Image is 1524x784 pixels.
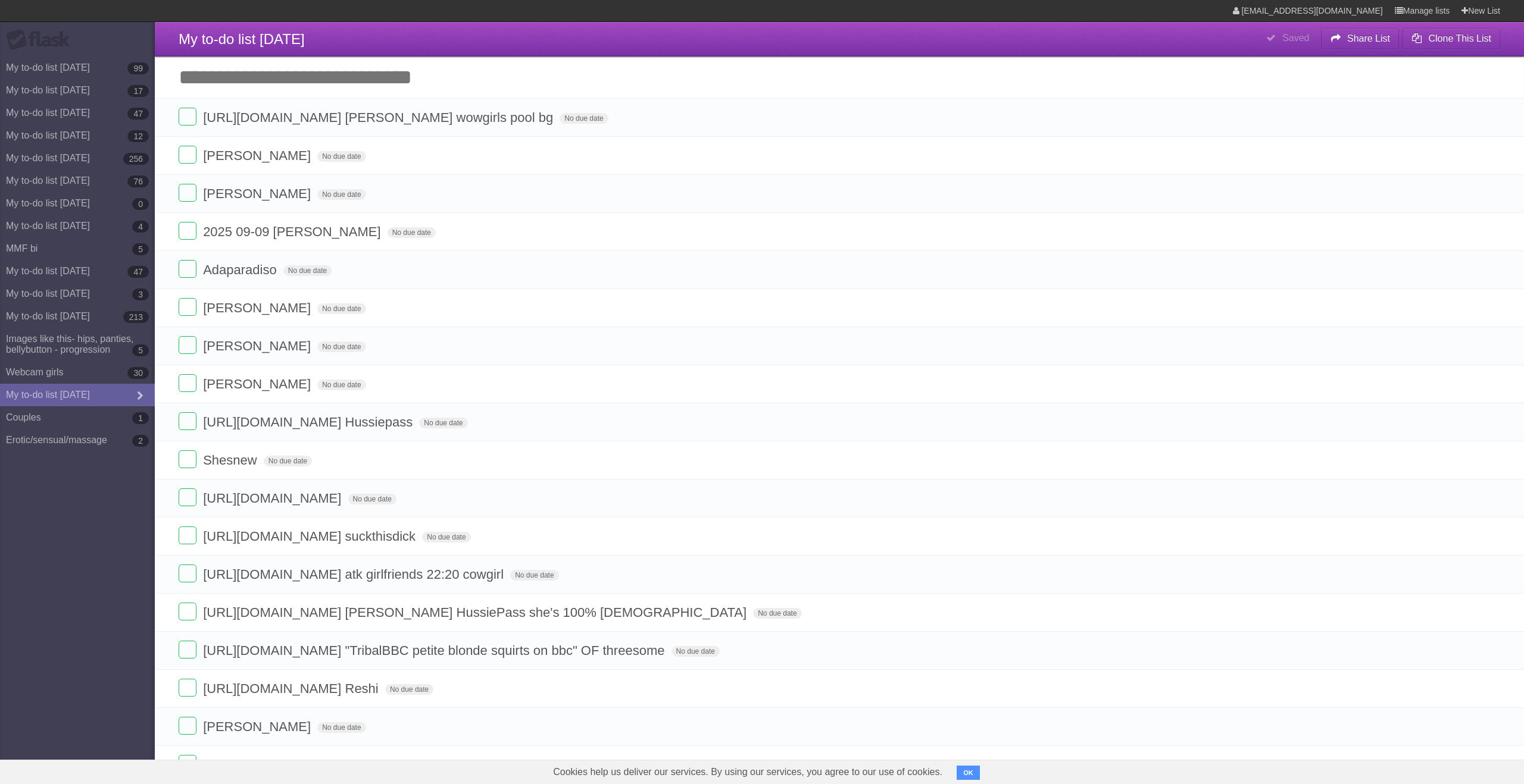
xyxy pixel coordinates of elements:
span: [PERSON_NAME] [203,148,314,163]
button: Share List [1321,28,1400,49]
b: 76 [127,175,149,187]
b: 5 [132,344,149,356]
span: [PERSON_NAME] [203,338,314,353]
b: 5 [132,243,149,255]
span: [URL][DOMAIN_NAME] [PERSON_NAME] wowgirls pool bg [203,110,556,125]
label: Done [179,412,196,430]
span: No due date [419,418,467,428]
span: [PERSON_NAME] [203,757,314,772]
span: [URL][DOMAIN_NAME] atk girlfriends 22:20 cowgirl [203,567,507,582]
label: Done [179,374,196,392]
label: Done [179,184,196,202]
label: Done [179,298,196,316]
span: No due date [317,341,366,352]
label: Done [179,603,196,620]
span: Adaparadiso [203,262,280,277]
span: No due date [317,303,366,314]
b: 47 [127,266,149,278]
span: Shesnew [203,453,260,468]
label: Done [179,146,196,164]
span: No due date [348,494,396,504]
b: 99 [127,62,149,74]
div: Flask [6,29,77,51]
label: Done [179,222,196,240]
span: [URL][DOMAIN_NAME] suckthisdick [203,529,419,544]
span: No due date [560,113,608,124]
button: Clone This List [1402,28,1500,49]
span: No due date [317,380,366,390]
b: 0 [132,198,149,210]
span: No due date [317,189,366,200]
span: [PERSON_NAME] [203,186,314,201]
span: [URL][DOMAIN_NAME] "TribalBBC petite blonde squirts on bbc" OF threesome [203,643,667,658]
b: Saved [1282,33,1309,43]
span: No due date [317,151,366,162]
b: 213 [123,311,149,323]
b: Clone This List [1428,33,1491,43]
span: [URL][DOMAIN_NAME] [PERSON_NAME] HussiePass she's 100% [DEMOGRAPHIC_DATA] [203,605,749,620]
span: 2025 09-09 [PERSON_NAME] [203,224,383,239]
span: Cookies help us deliver our services. By using our services, you agree to our use of cookies. [541,760,954,784]
b: 3 [132,288,149,300]
span: No due date [753,608,801,619]
b: 2 [132,435,149,447]
label: Done [179,641,196,658]
label: Done [179,526,196,544]
span: [PERSON_NAME] [203,719,314,734]
label: Done [179,336,196,354]
b: 47 [127,108,149,120]
span: No due date [317,722,366,733]
label: Done [179,450,196,468]
b: 1 [132,412,149,424]
b: 256 [123,153,149,165]
b: 4 [132,221,149,233]
span: [PERSON_NAME] [203,377,314,391]
label: Done [179,679,196,697]
span: [PERSON_NAME] [203,300,314,315]
b: 12 [127,130,149,142]
label: Done [179,260,196,278]
span: [URL][DOMAIN_NAME] Hussiepass [203,415,416,429]
span: [URL][DOMAIN_NAME] [203,491,344,506]
span: No due date [422,532,470,542]
span: No due date [672,646,720,657]
b: 17 [127,85,149,97]
span: [URL][DOMAIN_NAME] Reshi [203,681,382,696]
b: Share List [1347,33,1390,43]
span: No due date [264,456,312,466]
button: OK [957,766,980,780]
span: No due date [510,570,558,581]
label: Done [179,717,196,735]
label: Done [179,488,196,506]
label: Done [179,108,196,126]
span: No due date [385,684,433,695]
label: Done [179,755,196,773]
b: 30 [127,367,149,379]
label: Done [179,565,196,582]
span: My to-do list [DATE] [179,31,305,47]
span: No due date [388,227,436,238]
span: No due date [283,265,332,276]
